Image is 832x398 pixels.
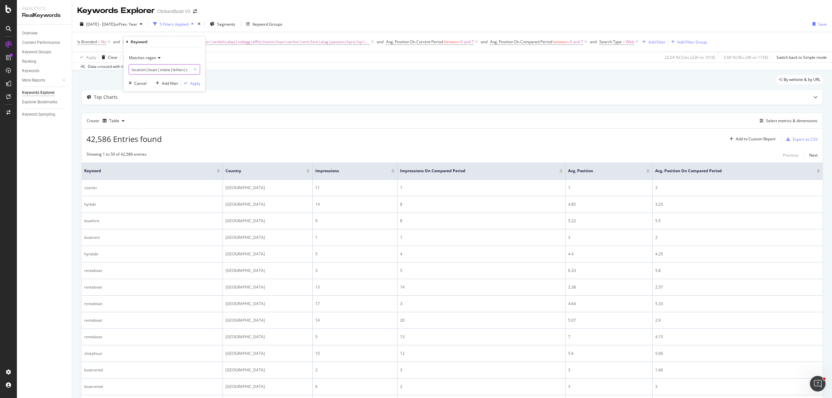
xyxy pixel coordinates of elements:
[400,268,563,274] div: 5
[134,80,147,86] div: Cancel
[400,235,563,240] div: 1
[315,301,394,307] div: 17
[226,301,310,307] div: [GEOGRAPHIC_DATA]
[655,334,820,340] div: 4.15
[77,39,97,45] span: Is Branded
[217,21,235,27] span: Segments
[568,201,650,207] div: 4.85
[226,367,310,373] div: [GEOGRAPHIC_DATA]
[481,39,487,45] div: and
[400,284,563,290] div: 14
[22,68,39,74] div: Keywords
[84,384,220,390] div: boatrental
[400,251,563,257] div: 4
[400,367,563,373] div: 3
[94,94,118,100] div: Top Charts
[655,284,820,290] div: 2.57
[490,39,552,45] span: Avg. Position On Compared Period
[461,37,474,46] span: 0 and 7
[655,301,820,307] div: 5.33
[784,78,820,82] span: By website & by URL
[655,268,820,274] div: 5.8
[207,19,238,29] button: Segments
[655,168,807,174] span: Avg. Position On Compared Period
[84,218,220,224] div: boathire
[86,134,162,144] span: 42,586 Entries found
[22,89,67,96] a: Keywords Explorer
[315,384,394,390] div: 6
[226,218,310,224] div: [GEOGRAPHIC_DATA]
[84,334,220,340] div: rentaboat
[22,89,55,96] div: Keywords Explorer
[315,334,394,340] div: 5
[655,185,820,191] div: 3
[84,284,220,290] div: rentaboat
[22,49,67,56] a: Keyword Groups
[568,284,650,290] div: 2.38
[640,38,666,46] button: Add Filter
[568,301,650,307] div: 4.64
[774,52,827,62] button: Switch back to Simple mode
[108,55,118,60] div: Clear
[22,49,51,56] div: Keyword Groups
[570,37,583,46] span: 0 and 7
[84,317,220,323] div: rentaboat
[655,384,820,390] div: 3
[226,168,297,174] span: Country
[226,317,310,323] div: [GEOGRAPHIC_DATA]
[568,317,650,323] div: 5.07
[736,137,775,141] div: Add to Custom Report
[22,58,67,65] a: Ranking
[77,5,155,16] div: Keywords Explorer
[115,21,137,27] span: vs Prev. Year
[377,39,383,45] button: and
[22,99,67,106] a: Explorer Bookmarks
[226,235,310,240] div: [GEOGRAPHIC_DATA]
[568,268,650,274] div: 6.33
[568,367,650,373] div: 3
[226,334,310,340] div: [GEOGRAPHIC_DATA]
[196,21,202,27] div: times
[113,39,120,45] div: and
[86,21,115,27] span: [DATE] - [DATE]
[253,21,282,27] div: Keyword Groups
[100,116,127,126] button: Table
[131,39,148,45] div: Keyword
[315,168,381,174] span: Impressions
[809,151,818,159] button: Next
[142,37,370,46] span: location|louer|miete|leihen|charter|verleih|alqui|nolegg|affitt|huren|huur|verhur|rent|hire|alug|...
[129,55,156,60] span: Matches regex
[86,55,96,60] div: Apply
[655,317,820,323] div: 2.9
[599,39,622,45] span: Search Type
[22,68,67,74] a: Keywords
[84,351,220,356] div: sloephuur
[193,9,197,14] div: arrow-right-arrow-left
[77,52,96,62] button: Apply
[84,367,220,373] div: boatrental
[623,39,625,45] span: =
[226,351,310,356] div: [GEOGRAPHIC_DATA]
[315,351,394,356] div: 10
[22,39,60,46] div: Content Performance
[315,185,394,191] div: 11
[766,118,817,123] div: Select metrics & dimensions
[669,38,707,46] button: Add Filter Group
[22,58,36,65] div: Ranking
[150,19,196,29] button: 5 Filters Applied
[226,284,310,290] div: [GEOGRAPHIC_DATA]
[99,52,118,62] button: Clear
[784,134,818,144] button: Export as CSV
[386,39,443,45] span: Avg. Position On Current Period
[84,168,207,174] span: Keyword
[153,80,178,86] button: Add filter
[315,235,394,240] div: 1
[677,39,707,45] div: Add Filter Group
[590,39,597,45] div: and
[315,201,394,207] div: 14
[648,39,666,45] div: Add Filter
[783,151,799,159] button: Previous
[84,185,220,191] div: czarter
